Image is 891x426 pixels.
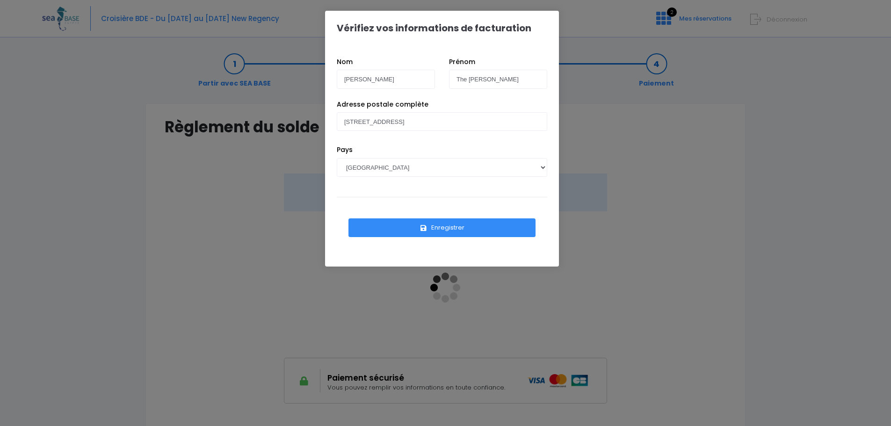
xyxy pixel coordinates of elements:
label: Prénom [449,57,475,67]
label: Nom [337,57,353,67]
label: Pays [337,145,353,155]
label: Adresse postale complète [337,100,428,109]
h1: Vérifiez vos informations de facturation [337,22,531,34]
button: Enregistrer [348,218,536,237]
